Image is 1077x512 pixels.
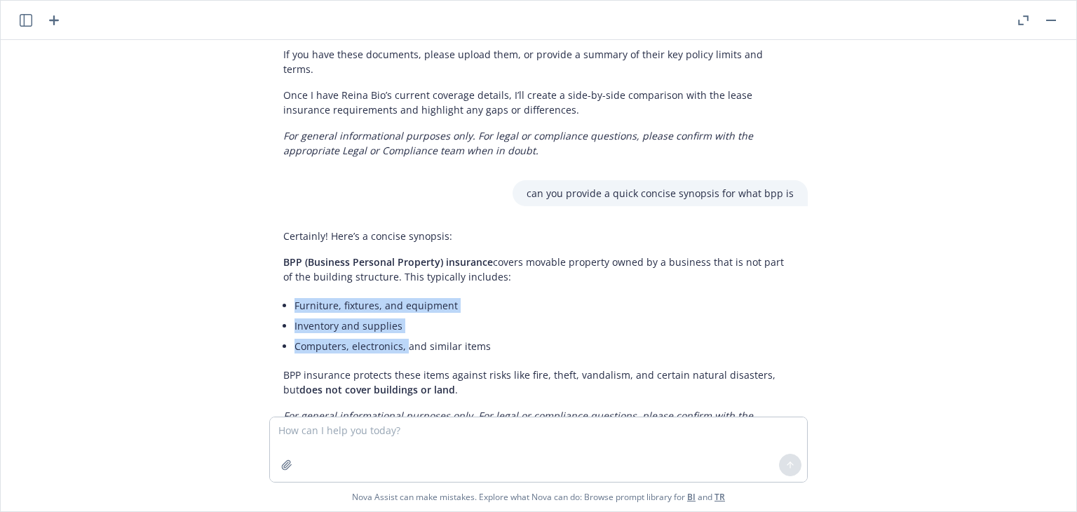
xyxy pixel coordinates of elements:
[294,295,794,316] li: Furniture, fixtures, and equipment
[283,255,794,284] p: covers movable property owned by a business that is not part of the building structure. This typi...
[294,336,794,356] li: Computers, electronics, and similar items
[283,129,753,157] em: For general informational purposes only. For legal or compliance questions, please confirm with t...
[283,47,794,76] p: If you have these documents, please upload them, or provide a summary of their key policy limits ...
[527,186,794,201] p: can you provide a quick concise synopsis for what bpp is
[283,368,794,397] p: BPP insurance protects these items against risks like fire, theft, vandalism, and certain natural...
[687,491,696,503] a: BI
[283,409,753,437] em: For general informational purposes only. For legal or compliance questions, please confirm with t...
[714,491,725,503] a: TR
[283,88,794,117] p: Once I have Reina Bio’s current coverage details, I’ll create a side-by-side comparison with the ...
[283,229,794,243] p: Certainly! Here’s a concise synopsis:
[299,383,455,396] span: does not cover buildings or land
[283,255,493,269] span: BPP (Business Personal Property) insurance
[6,483,1071,511] span: Nova Assist can make mistakes. Explore what Nova can do: Browse prompt library for and
[294,316,794,336] li: Inventory and supplies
